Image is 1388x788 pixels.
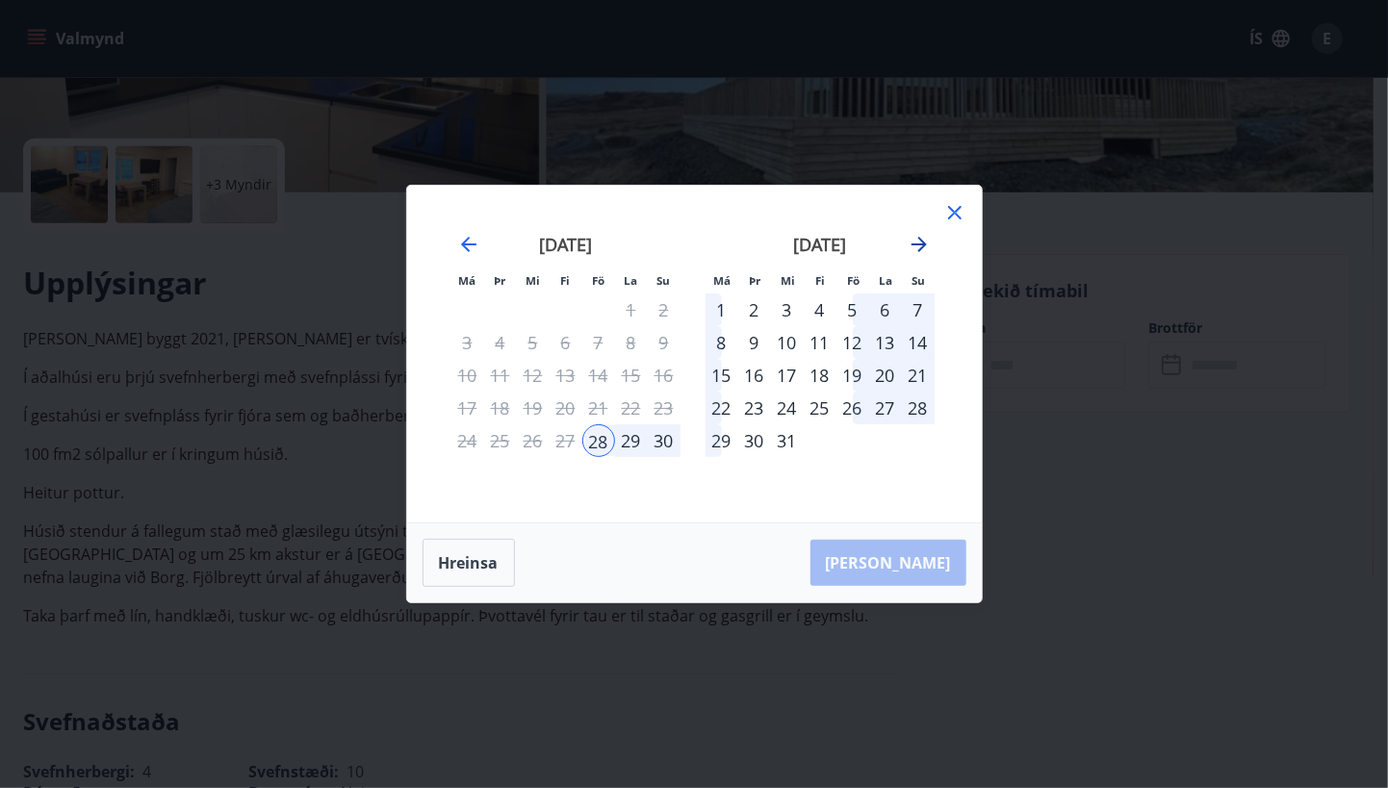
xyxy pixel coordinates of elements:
div: 17 [771,359,804,392]
div: 27 [869,392,902,424]
small: Mi [526,273,540,288]
div: 9 [738,326,771,359]
td: Choose fimmtudagur, 4. desember 2025 as your check-out date. It’s available. [804,293,836,326]
button: Hreinsa [423,539,515,587]
td: Not available. þriðjudagur, 18. nóvember 2025 [484,392,517,424]
td: Choose mánudagur, 22. desember 2025 as your check-out date. It’s available. [706,392,738,424]
td: Choose sunnudagur, 30. nóvember 2025 as your check-out date. It’s available. [648,424,681,457]
td: Choose sunnudagur, 21. desember 2025 as your check-out date. It’s available. [902,359,935,392]
td: Choose mánudagur, 15. desember 2025 as your check-out date. It’s available. [706,359,738,392]
td: Choose sunnudagur, 28. desember 2025 as your check-out date. It’s available. [902,392,935,424]
td: Not available. miðvikudagur, 26. nóvember 2025 [517,424,550,457]
td: Choose mánudagur, 8. desember 2025 as your check-out date. It’s available. [706,326,738,359]
div: 22 [706,392,738,424]
td: Choose þriðjudagur, 9. desember 2025 as your check-out date. It’s available. [738,326,771,359]
div: 29 [706,424,738,457]
small: Má [714,273,732,288]
td: Selected as start date. föstudagur, 28. nóvember 2025 [582,424,615,457]
div: 30 [648,424,681,457]
div: 10 [771,326,804,359]
td: Not available. fimmtudagur, 6. nóvember 2025 [550,326,582,359]
div: 23 [738,392,771,424]
div: 28 [582,424,615,457]
div: 14 [902,326,935,359]
div: 24 [771,392,804,424]
div: 2 [738,293,771,326]
td: Choose föstudagur, 19. desember 2025 as your check-out date. It’s available. [836,359,869,392]
div: Move forward to switch to the next month. [908,233,931,256]
small: Fi [561,273,571,288]
td: Not available. föstudagur, 21. nóvember 2025 [582,392,615,424]
td: Not available. sunnudagur, 2. nóvember 2025 [648,293,681,326]
div: 28 [902,392,935,424]
td: Choose fimmtudagur, 18. desember 2025 as your check-out date. It’s available. [804,359,836,392]
small: Fö [592,273,604,288]
small: Þr [495,273,506,288]
td: Choose miðvikudagur, 31. desember 2025 as your check-out date. It’s available. [771,424,804,457]
td: Not available. laugardagur, 1. nóvember 2025 [615,293,648,326]
td: Choose þriðjudagur, 23. desember 2025 as your check-out date. It’s available. [738,392,771,424]
td: Not available. mánudagur, 17. nóvember 2025 [451,392,484,424]
td: Choose föstudagur, 12. desember 2025 as your check-out date. It’s available. [836,326,869,359]
td: Choose miðvikudagur, 24. desember 2025 as your check-out date. It’s available. [771,392,804,424]
div: 18 [804,359,836,392]
div: 1 [706,293,738,326]
div: 20 [869,359,902,392]
div: 25 [804,392,836,424]
td: Choose laugardagur, 13. desember 2025 as your check-out date. It’s available. [869,326,902,359]
td: Choose fimmtudagur, 25. desember 2025 as your check-out date. It’s available. [804,392,836,424]
div: 31 [771,424,804,457]
td: Choose mánudagur, 1. desember 2025 as your check-out date. It’s available. [706,293,738,326]
div: 6 [869,293,902,326]
td: Not available. fimmtudagur, 27. nóvember 2025 [550,424,582,457]
div: Move backward to switch to the previous month. [457,233,480,256]
td: Not available. mánudagur, 10. nóvember 2025 [451,359,484,392]
td: Choose þriðjudagur, 30. desember 2025 as your check-out date. It’s available. [738,424,771,457]
td: Not available. sunnudagur, 9. nóvember 2025 [648,326,681,359]
div: 11 [804,326,836,359]
td: Not available. þriðjudagur, 4. nóvember 2025 [484,326,517,359]
td: Choose þriðjudagur, 2. desember 2025 as your check-out date. It’s available. [738,293,771,326]
div: 30 [738,424,771,457]
small: Fö [847,273,860,288]
td: Choose sunnudagur, 7. desember 2025 as your check-out date. It’s available. [902,293,935,326]
td: Choose þriðjudagur, 16. desember 2025 as your check-out date. It’s available. [738,359,771,392]
small: La [880,273,893,288]
td: Choose miðvikudagur, 3. desember 2025 as your check-out date. It’s available. [771,293,804,326]
td: Choose laugardagur, 29. nóvember 2025 as your check-out date. It’s available. [615,424,648,457]
div: Aðeins útritun í boði [550,326,582,359]
td: Not available. miðvikudagur, 19. nóvember 2025 [517,392,550,424]
div: 13 [869,326,902,359]
td: Choose laugardagur, 6. desember 2025 as your check-out date. It’s available. [869,293,902,326]
td: Not available. laugardagur, 8. nóvember 2025 [615,326,648,359]
div: 4 [804,293,836,326]
td: Not available. fimmtudagur, 20. nóvember 2025 [550,392,582,424]
div: 3 [771,293,804,326]
td: Not available. þriðjudagur, 11. nóvember 2025 [484,359,517,392]
td: Choose föstudagur, 5. desember 2025 as your check-out date. It’s available. [836,293,869,326]
div: 26 [836,392,869,424]
td: Choose miðvikudagur, 17. desember 2025 as your check-out date. It’s available. [771,359,804,392]
strong: [DATE] [793,233,846,256]
td: Not available. mánudagur, 24. nóvember 2025 [451,424,484,457]
td: Not available. mánudagur, 3. nóvember 2025 [451,326,484,359]
td: Choose miðvikudagur, 10. desember 2025 as your check-out date. It’s available. [771,326,804,359]
small: Su [912,273,926,288]
div: Calendar [430,209,959,499]
small: Mi [781,273,795,288]
small: Fi [816,273,826,288]
div: 16 [738,359,771,392]
div: 12 [836,326,869,359]
div: 21 [902,359,935,392]
small: La [625,273,638,288]
div: 29 [615,424,648,457]
td: Choose mánudagur, 29. desember 2025 as your check-out date. It’s available. [706,424,738,457]
div: 8 [706,326,738,359]
div: 19 [836,359,869,392]
td: Choose laugardagur, 27. desember 2025 as your check-out date. It’s available. [869,392,902,424]
td: Not available. miðvikudagur, 5. nóvember 2025 [517,326,550,359]
td: Not available. fimmtudagur, 13. nóvember 2025 [550,359,582,392]
strong: [DATE] [539,233,592,256]
div: 15 [706,359,738,392]
td: Choose sunnudagur, 14. desember 2025 as your check-out date. It’s available. [902,326,935,359]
